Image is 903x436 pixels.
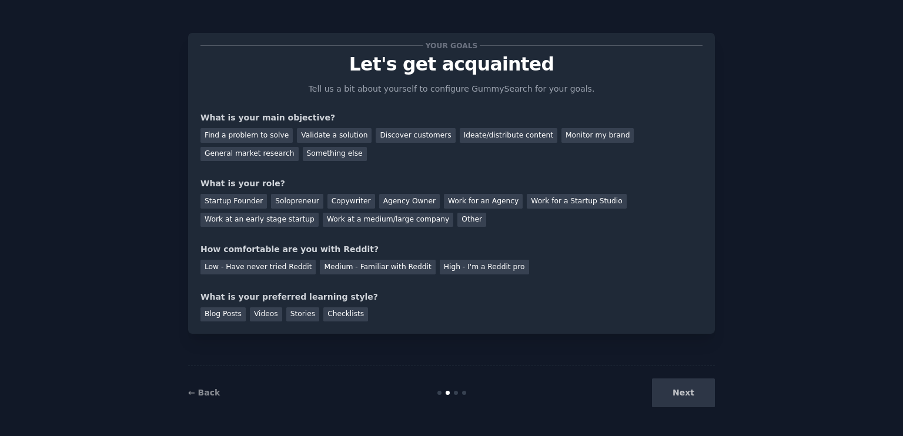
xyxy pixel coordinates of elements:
[460,128,557,143] div: Ideate/distribute content
[200,194,267,209] div: Startup Founder
[200,147,299,162] div: General market research
[188,388,220,397] a: ← Back
[379,194,440,209] div: Agency Owner
[297,128,372,143] div: Validate a solution
[286,307,319,322] div: Stories
[303,147,367,162] div: Something else
[561,128,634,143] div: Monitor my brand
[250,307,282,322] div: Videos
[423,39,480,52] span: Your goals
[457,213,486,227] div: Other
[200,243,703,256] div: How comfortable are you with Reddit?
[440,260,529,274] div: High - I'm a Reddit pro
[200,112,703,124] div: What is your main objective?
[376,128,455,143] div: Discover customers
[200,260,316,274] div: Low - Have never tried Reddit
[444,194,523,209] div: Work for an Agency
[200,177,703,190] div: What is your role?
[200,213,319,227] div: Work at an early stage startup
[323,307,368,322] div: Checklists
[303,83,600,95] p: Tell us a bit about yourself to configure GummySearch for your goals.
[327,194,375,209] div: Copywriter
[271,194,323,209] div: Solopreneur
[323,213,453,227] div: Work at a medium/large company
[200,128,293,143] div: Find a problem to solve
[200,291,703,303] div: What is your preferred learning style?
[527,194,626,209] div: Work for a Startup Studio
[200,54,703,75] p: Let's get acquainted
[200,307,246,322] div: Blog Posts
[320,260,435,274] div: Medium - Familiar with Reddit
